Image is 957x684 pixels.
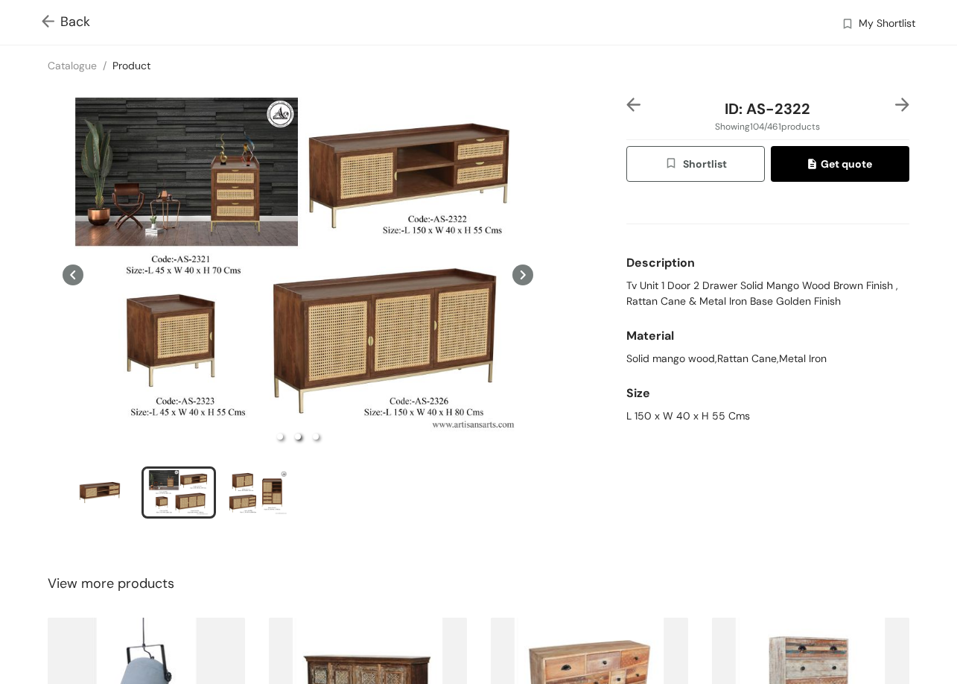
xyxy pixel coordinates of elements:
img: Go back [42,15,60,31]
img: wishlist [664,156,682,173]
div: Size [626,379,909,408]
span: / [103,59,106,72]
img: quote [808,159,821,172]
li: slide item 1 [63,466,137,519]
span: Shortlist [664,156,726,173]
a: Catalogue [48,59,97,72]
li: slide item 3 [313,434,319,440]
li: slide item 1 [277,434,283,440]
li: slide item 2 [295,434,301,440]
div: L 150 x W 40 x H 55 Cms [626,408,909,424]
img: right [895,98,909,112]
button: wishlistShortlist [626,146,765,182]
div: Description [626,248,909,278]
span: Back [42,12,90,32]
li: slide item 2 [142,466,216,519]
div: Material [626,321,909,351]
button: quoteGet quote [771,146,909,182]
img: wishlist [841,17,854,33]
span: My Shortlist [859,16,915,34]
div: Solid mango wood,Rattan Cane,Metal Iron [626,351,909,367]
a: Product [112,59,150,72]
span: Tv Unit 1 Door 2 Drawer Solid Mango Wood Brown Finish , Rattan Cane & Metal Iron Base Golden Finish [626,278,909,309]
img: left [626,98,640,112]
span: Get quote [808,156,872,172]
span: View more products [48,574,174,594]
span: Showing 104 / 461 products [715,120,820,133]
span: ID: AS-2322 [725,99,810,118]
li: slide item 3 [220,466,295,519]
